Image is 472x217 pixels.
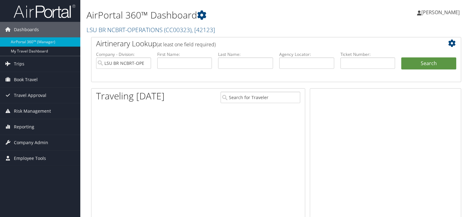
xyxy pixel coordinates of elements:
label: Ticket Number: [340,51,395,57]
a: [PERSON_NAME] [417,3,466,22]
span: Trips [14,56,24,72]
span: Company Admin [14,135,48,150]
h1: AirPortal 360™ Dashboard [86,9,339,22]
span: , [ 42123 ] [192,26,215,34]
label: Agency Locator: [279,51,334,57]
h1: Traveling [DATE] [96,90,165,102]
h2: Airtinerary Lookup [96,38,425,49]
span: Book Travel [14,72,38,87]
span: Travel Approval [14,88,46,103]
label: Last Name: [218,51,273,57]
span: [PERSON_NAME] [421,9,460,16]
img: airportal-logo.png [14,4,75,19]
span: Employee Tools [14,151,46,166]
label: First Name: [157,51,212,57]
button: Search [401,57,456,70]
span: Risk Management [14,103,51,119]
span: (at least one field required) [157,41,216,48]
span: Reporting [14,119,34,135]
input: Search for Traveler [221,92,300,103]
label: Company - Division: [96,51,151,57]
span: ( CC00323 ) [164,26,192,34]
span: Dashboards [14,22,39,37]
a: LSU BR NCBRT-OPERATIONS [86,26,215,34]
